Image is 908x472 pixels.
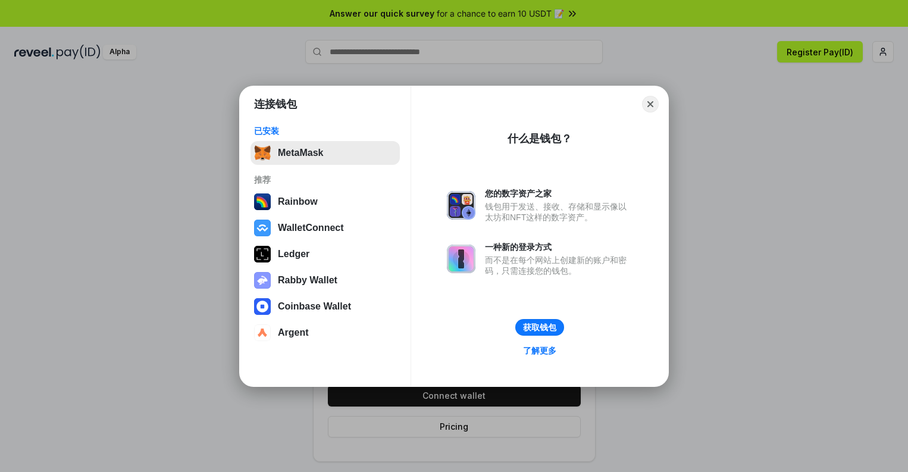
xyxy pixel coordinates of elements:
a: 了解更多 [516,343,563,358]
button: Rabby Wallet [251,268,400,292]
img: svg+xml,%3Csvg%20fill%3D%22none%22%20height%3D%2233%22%20viewBox%3D%220%200%2035%2033%22%20width%... [254,145,271,161]
button: MetaMask [251,141,400,165]
img: svg+xml,%3Csvg%20width%3D%2228%22%20height%3D%2228%22%20viewBox%3D%220%200%2028%2028%22%20fill%3D... [254,298,271,315]
button: Coinbase Wallet [251,295,400,318]
img: svg+xml,%3Csvg%20xmlns%3D%22http%3A%2F%2Fwww.w3.org%2F2000%2Fsvg%22%20fill%3D%22none%22%20viewBox... [447,245,475,273]
div: 推荐 [254,174,396,185]
div: MetaMask [278,148,323,158]
div: Rabby Wallet [278,275,337,286]
img: svg+xml,%3Csvg%20xmlns%3D%22http%3A%2F%2Fwww.w3.org%2F2000%2Fsvg%22%20fill%3D%22none%22%20viewBox... [447,191,475,220]
div: Rainbow [278,196,318,207]
div: WalletConnect [278,223,344,233]
img: svg+xml,%3Csvg%20xmlns%3D%22http%3A%2F%2Fwww.w3.org%2F2000%2Fsvg%22%20width%3D%2228%22%20height%3... [254,246,271,262]
div: 而不是在每个网站上创建新的账户和密码，只需连接您的钱包。 [485,255,633,276]
button: Rainbow [251,190,400,214]
img: svg+xml,%3Csvg%20width%3D%22120%22%20height%3D%22120%22%20viewBox%3D%220%200%20120%20120%22%20fil... [254,193,271,210]
div: Coinbase Wallet [278,301,351,312]
button: WalletConnect [251,216,400,240]
button: Argent [251,321,400,345]
div: 一种新的登录方式 [485,242,633,252]
button: Close [642,96,659,112]
div: 您的数字资产之家 [485,188,633,199]
button: 获取钱包 [515,319,564,336]
div: Argent [278,327,309,338]
div: 钱包用于发送、接收、存储和显示像以太坊和NFT这样的数字资产。 [485,201,633,223]
div: 了解更多 [523,345,556,356]
div: Ledger [278,249,309,260]
img: svg+xml,%3Csvg%20xmlns%3D%22http%3A%2F%2Fwww.w3.org%2F2000%2Fsvg%22%20fill%3D%22none%22%20viewBox... [254,272,271,289]
div: 什么是钱包？ [508,132,572,146]
div: 获取钱包 [523,322,556,333]
img: svg+xml,%3Csvg%20width%3D%2228%22%20height%3D%2228%22%20viewBox%3D%220%200%2028%2028%22%20fill%3D... [254,324,271,341]
h1: 连接钱包 [254,97,297,111]
img: svg+xml,%3Csvg%20width%3D%2228%22%20height%3D%2228%22%20viewBox%3D%220%200%2028%2028%22%20fill%3D... [254,220,271,236]
button: Ledger [251,242,400,266]
div: 已安装 [254,126,396,136]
